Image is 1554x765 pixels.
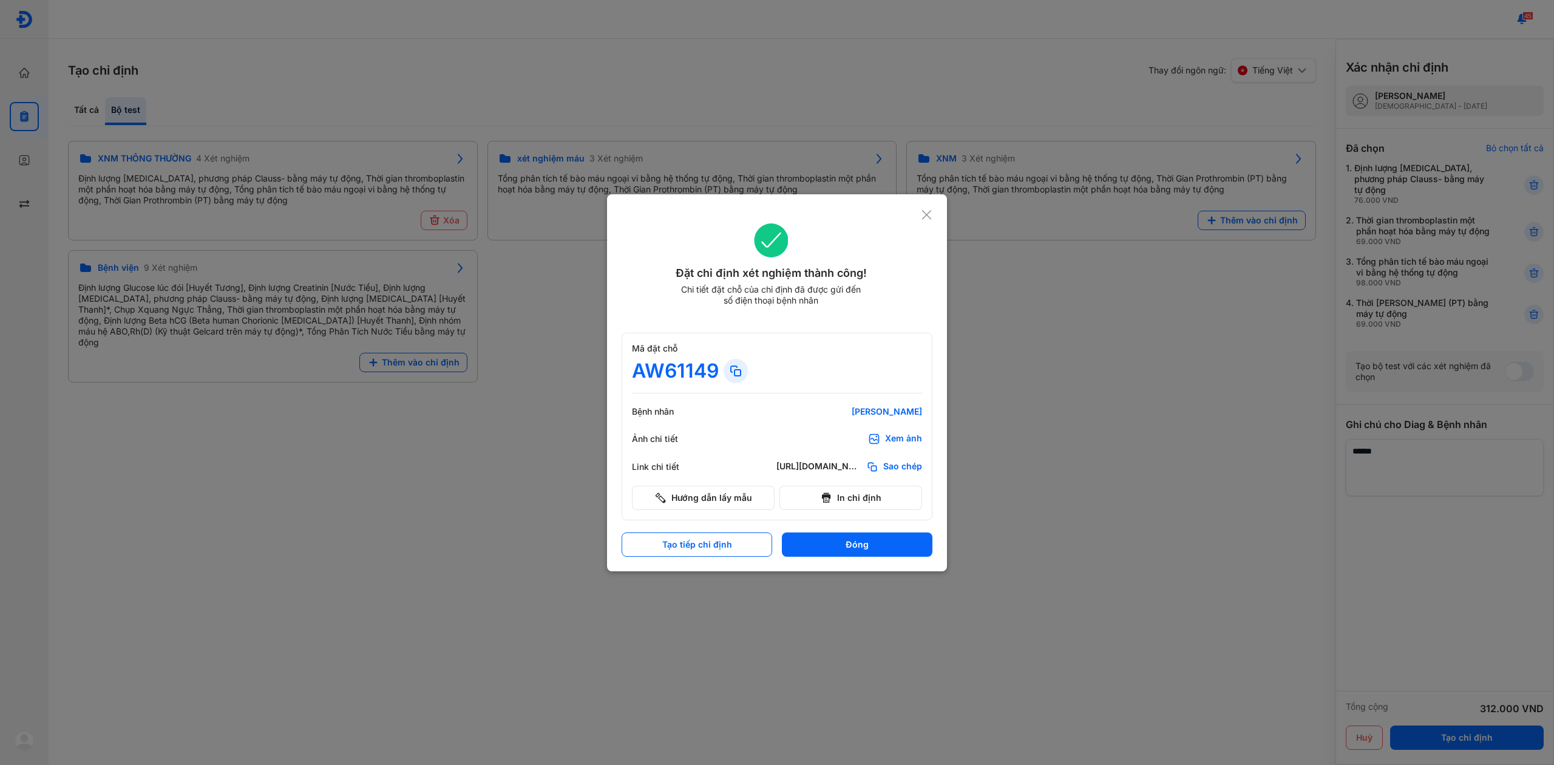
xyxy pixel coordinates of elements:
div: Đặt chỉ định xét nghiệm thành công! [622,265,921,282]
div: Xem ảnh [885,433,922,445]
button: Hướng dẫn lấy mẫu [632,486,775,510]
div: Mã đặt chỗ [632,343,922,354]
div: Chi tiết đặt chỗ của chỉ định đã được gửi đến số điện thoại bệnh nhân [676,284,866,306]
div: Bệnh nhân [632,406,705,417]
div: [PERSON_NAME] [776,406,922,417]
span: Sao chép [883,461,922,473]
div: [URL][DOMAIN_NAME] [776,461,861,473]
button: In chỉ định [779,486,922,510]
div: AW61149 [632,359,719,383]
div: Link chi tiết [632,461,705,472]
button: Đóng [782,532,932,557]
button: Tạo tiếp chỉ định [622,532,772,557]
div: Ảnh chi tiết [632,433,705,444]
